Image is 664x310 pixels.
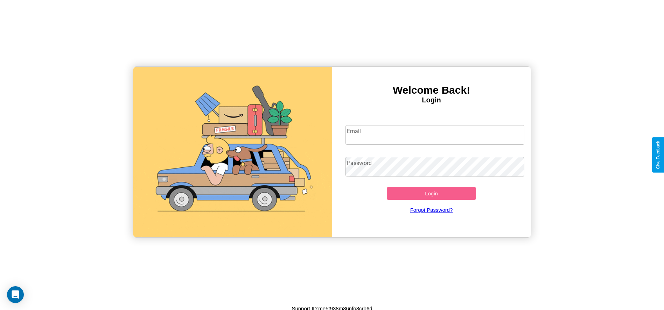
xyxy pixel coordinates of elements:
[387,187,476,200] button: Login
[332,96,531,104] h4: Login
[7,286,24,303] div: Open Intercom Messenger
[656,141,660,169] div: Give Feedback
[332,84,531,96] h3: Welcome Back!
[342,200,521,220] a: Forgot Password?
[133,67,332,237] img: gif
